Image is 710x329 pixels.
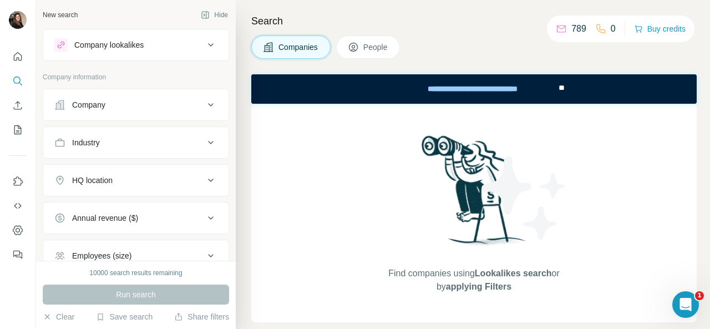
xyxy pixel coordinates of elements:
div: Employees (size) [72,250,131,261]
button: Employees (size) [43,242,229,269]
div: Annual revenue ($) [72,212,138,224]
div: Company [72,99,105,110]
img: Surfe Illustration - Woman searching with binoculars [417,133,532,256]
button: Buy credits [634,21,686,37]
button: Clear [43,311,74,322]
button: Use Surfe on LinkedIn [9,171,27,191]
button: Annual revenue ($) [43,205,229,231]
img: Avatar [9,11,27,29]
button: Feedback [9,245,27,265]
button: Hide [193,7,236,23]
button: Dashboard [9,220,27,240]
span: People [363,42,389,53]
div: Company lookalikes [74,39,144,50]
button: Use Surfe API [9,196,27,216]
div: 10000 search results remaining [89,268,182,278]
button: My lists [9,120,27,140]
span: Companies [278,42,319,53]
p: 789 [571,22,586,36]
button: Search [9,71,27,91]
p: 0 [611,22,616,36]
img: Surfe Illustration - Stars [474,148,574,248]
iframe: Banner [251,74,697,104]
button: Save search [96,311,153,322]
button: Enrich CSV [9,95,27,115]
button: Company lookalikes [43,32,229,58]
div: New search [43,10,78,20]
div: HQ location [72,175,113,186]
button: Industry [43,129,229,156]
button: Company [43,92,229,118]
div: Industry [72,137,100,148]
h4: Search [251,13,697,29]
span: Lookalikes search [475,269,552,278]
span: 1 [695,291,704,300]
button: Quick start [9,47,27,67]
button: Share filters [174,311,229,322]
iframe: Intercom live chat [672,291,699,318]
span: Find companies using or by [385,267,562,293]
span: applying Filters [446,282,511,291]
p: Company information [43,72,229,82]
button: HQ location [43,167,229,194]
